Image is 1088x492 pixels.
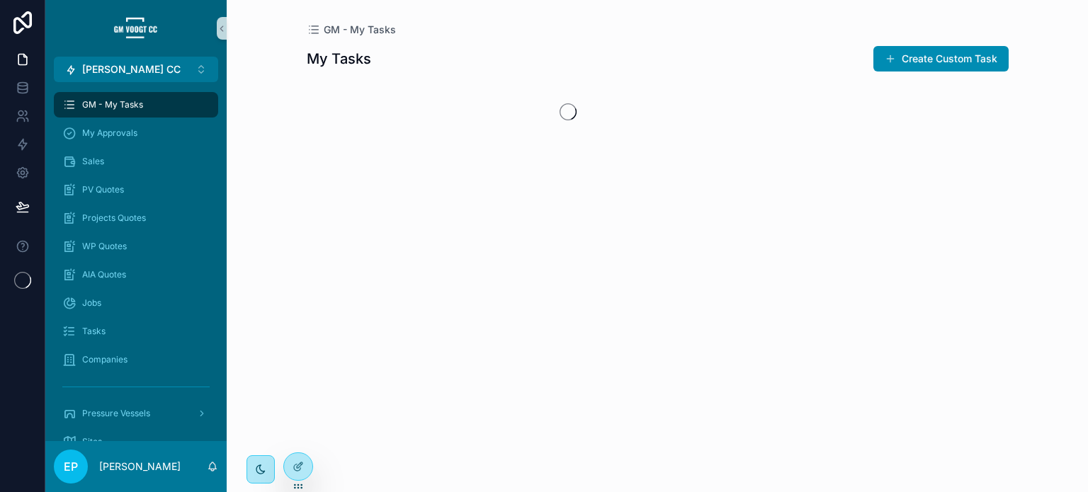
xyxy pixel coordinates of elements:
a: Projects Quotes [54,205,218,231]
span: EP [64,458,78,475]
a: Sites [54,429,218,454]
a: GM - My Tasks [307,23,396,37]
a: My Approvals [54,120,218,146]
img: App logo [113,17,159,40]
span: GM - My Tasks [82,99,143,110]
a: Jobs [54,290,218,316]
span: AIA Quotes [82,269,126,280]
span: Tasks [82,326,106,337]
span: Companies [82,354,127,365]
a: GM - My Tasks [54,92,218,118]
div: scrollable content [45,82,227,441]
span: Sales [82,156,104,167]
span: Projects Quotes [82,212,146,224]
span: WP Quotes [82,241,127,252]
a: Tasks [54,319,218,344]
a: Sales [54,149,218,174]
span: Pressure Vessels [82,408,150,419]
a: PV Quotes [54,177,218,202]
p: [PERSON_NAME] [99,459,181,474]
span: Jobs [82,297,101,309]
button: Select Button [54,57,218,82]
a: Pressure Vessels [54,401,218,426]
span: PV Quotes [82,184,124,195]
button: Create Custom Task [873,46,1009,71]
span: Sites [82,436,102,447]
span: GM - My Tasks [324,23,396,37]
span: My Approvals [82,127,137,139]
a: AIA Quotes [54,262,218,287]
h1: My Tasks [307,49,371,69]
span: [PERSON_NAME] CC [82,62,181,76]
a: Companies [54,347,218,372]
a: WP Quotes [54,234,218,259]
